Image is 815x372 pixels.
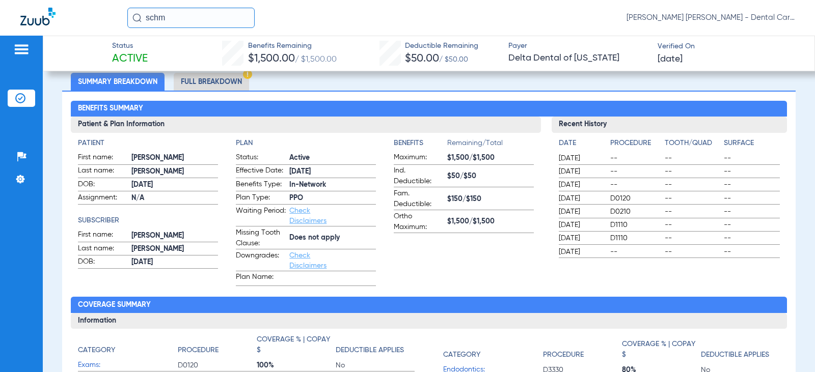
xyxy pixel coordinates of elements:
span: D0210 [610,207,661,217]
h4: Surface [724,138,779,149]
span: $50.00 [405,53,439,64]
span: -- [724,220,779,230]
app-breakdown-title: Surface [724,138,779,152]
span: -- [724,207,779,217]
h3: Patient & Plan Information [71,117,541,133]
span: DOB: [78,179,128,191]
span: [DATE] [559,193,602,204]
span: Status: [236,152,286,164]
li: Summary Breakdown [71,73,165,91]
span: PPO [289,193,376,204]
h4: Coverage % | Copay $ [257,334,331,356]
a: Check Disclaimers [289,207,327,224]
span: -- [665,153,720,163]
h4: Category [78,345,115,356]
span: [DATE] [658,53,683,66]
h4: Benefits [394,138,447,149]
span: Missing Tooth Clause: [236,227,286,249]
span: First name: [78,230,128,242]
span: Effective Date: [236,165,286,178]
span: -- [610,153,661,163]
span: -- [724,247,779,257]
span: Benefits Remaining [248,41,337,51]
app-breakdown-title: Category [443,334,543,364]
span: -- [724,153,779,163]
app-breakdown-title: Procedure [610,138,661,152]
span: Ortho Maximum: [394,211,444,233]
span: Last name: [78,165,128,178]
span: First name: [78,152,128,164]
span: [PERSON_NAME] [131,231,218,241]
span: D0120 [610,193,661,204]
span: -- [610,247,661,257]
h4: Category [443,350,480,360]
span: [DATE] [289,166,376,177]
span: $150/$150 [447,194,534,205]
span: Maximum: [394,152,444,164]
app-breakdown-title: Coverage % | Copay $ [257,334,336,359]
span: Waiting Period: [236,206,286,226]
h4: Deductible Applies [336,345,404,356]
span: [DATE] [559,180,602,190]
app-breakdown-title: Deductible Applies [701,334,780,364]
span: [DATE] [131,180,218,190]
span: Delta Dental of [US_STATE] [508,52,649,65]
span: -- [665,233,720,243]
span: Plan Type: [236,192,286,205]
app-breakdown-title: Procedure [543,334,622,364]
h4: Deductible Applies [701,350,769,360]
span: In-Network [289,180,376,190]
span: Last name: [78,243,128,255]
img: Search Icon [132,13,142,22]
app-breakdown-title: Patient [78,138,218,149]
span: -- [610,166,661,177]
span: / $1,500.00 [295,55,337,64]
app-breakdown-title: Coverage % | Copay $ [622,334,701,364]
span: -- [665,180,720,190]
img: Zuub Logo [20,8,56,25]
span: [DATE] [559,247,602,257]
h2: Coverage Summary [71,297,786,313]
span: [DATE] [131,257,218,268]
span: [DATE] [559,233,602,243]
span: Benefits Type: [236,179,286,191]
span: -- [610,180,661,190]
h4: Tooth/Quad [665,138,720,149]
span: Remaining/Total [447,138,534,152]
span: Active [289,153,376,163]
span: -- [724,233,779,243]
span: -- [665,193,720,204]
a: Check Disclaimers [289,252,327,269]
span: [PERSON_NAME] [PERSON_NAME] - Dental Care of [PERSON_NAME] [627,13,795,23]
h4: Subscriber [78,215,218,226]
span: [PERSON_NAME] [131,244,218,254]
span: D0120 [178,360,257,370]
h3: Recent History [552,117,786,133]
span: -- [724,180,779,190]
span: $1,500/$1,500 [447,216,534,227]
span: $1,500/$1,500 [447,153,534,163]
h4: Plan [236,138,376,149]
h3: Information [71,313,786,329]
span: No [336,360,415,370]
span: -- [665,220,720,230]
span: Payer [508,41,649,51]
span: -- [665,166,720,177]
app-breakdown-title: Date [559,138,602,152]
h4: Date [559,138,602,149]
span: D1110 [610,233,661,243]
span: [DATE] [559,166,602,177]
li: Full Breakdown [174,73,249,91]
span: [DATE] [559,153,602,163]
span: -- [724,193,779,204]
span: -- [724,166,779,177]
h4: Procedure [178,345,219,356]
span: Does not apply [289,233,376,243]
span: D1110 [610,220,661,230]
span: N/A [131,193,218,204]
span: Fam. Deductible: [394,188,444,210]
span: Downgrades: [236,250,286,271]
span: Status [112,41,148,51]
